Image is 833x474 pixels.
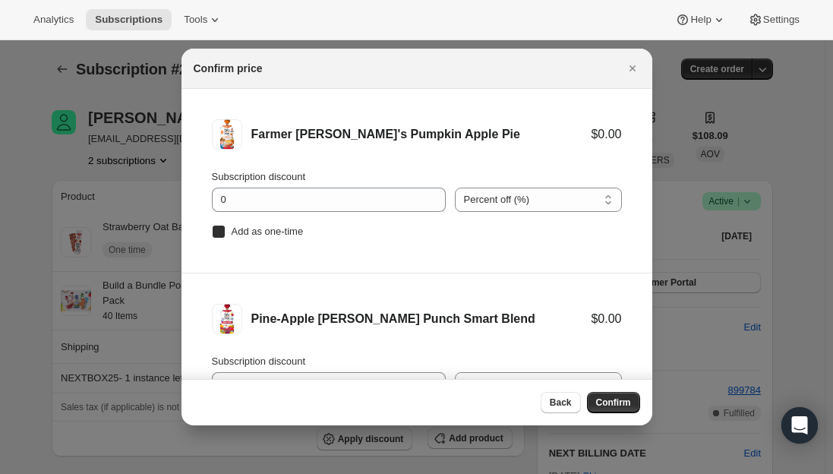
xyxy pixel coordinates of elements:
button: Tools [175,9,232,30]
img: Pine-Apple Berry Punch Smart Blend [212,304,242,334]
div: $0.00 [591,127,621,142]
button: Close [622,58,643,79]
button: Analytics [24,9,83,30]
span: Help [690,14,711,26]
img: Farmer Jen's Pumpkin Apple Pie [212,119,242,150]
span: Tools [184,14,207,26]
span: Back [550,397,572,409]
span: Add as one-time [232,226,304,237]
button: Help [666,9,735,30]
button: Back [541,392,581,413]
span: Subscription discount [212,355,306,367]
span: Settings [763,14,800,26]
button: Subscriptions [86,9,172,30]
span: Subscription discount [212,171,306,182]
button: Settings [739,9,809,30]
span: Confirm [596,397,631,409]
h2: Confirm price [194,61,263,76]
div: Open Intercom Messenger [781,407,818,444]
div: $0.00 [591,311,621,327]
span: Subscriptions [95,14,162,26]
div: Farmer [PERSON_NAME]'s Pumpkin Apple Pie [251,127,592,142]
span: Analytics [33,14,74,26]
button: Confirm [587,392,640,413]
div: Pine-Apple [PERSON_NAME] Punch Smart Blend [251,311,592,327]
